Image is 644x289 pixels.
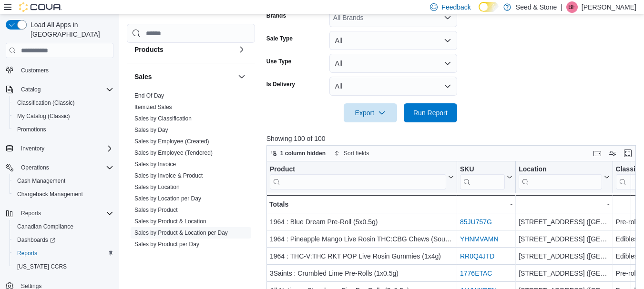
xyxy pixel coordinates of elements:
span: 1 column hidden [280,149,326,157]
a: Sales by Employee (Created) [134,138,209,145]
button: Product [270,165,454,189]
label: Sale Type [266,35,293,42]
a: 1776ETAC [460,270,492,278]
button: Operations [17,162,53,173]
a: Sales by Employee (Tendered) [134,149,213,156]
span: Cash Management [17,177,65,185]
span: Sales by Invoice & Product [134,172,203,179]
a: Sales by Invoice [134,161,176,168]
button: All [329,31,457,50]
span: Export [349,103,391,122]
button: Export [344,103,397,122]
span: Reports [17,208,113,219]
div: 1964 : Pineapple Mango Live Rosin THC:CBG Chews (Sour Cookies) (2x4.2g) [270,234,454,245]
button: 1 column hidden [267,148,329,159]
span: Operations [17,162,113,173]
div: Product [270,165,446,189]
button: Sort fields [330,148,373,159]
button: Classification (Classic) [10,96,117,110]
span: Sales by Location [134,183,180,191]
div: SKU [460,165,505,174]
a: Cash Management [13,175,69,187]
span: Sales by Location per Day [134,195,201,202]
a: Sales by Product & Location per Day [134,229,228,236]
a: YHNMVAMN [460,236,499,243]
span: Sales by Product [134,206,178,214]
button: Operations [2,161,117,174]
button: Inventory [17,143,48,154]
span: Load All Apps in [GEOGRAPHIC_DATA] [27,20,113,39]
span: Sales by Product & Location per Day [134,229,228,237]
button: Display options [607,148,618,159]
span: Run Report [413,108,448,118]
button: Reports [10,247,117,260]
a: Sales by Classification [134,115,192,122]
span: Chargeback Management [17,190,83,198]
button: Reports [2,207,117,220]
div: [STREET_ADDRESS] ([GEOGRAPHIC_DATA]) [519,217,609,228]
div: - [460,199,512,210]
button: Canadian Compliance [10,220,117,233]
img: Cova [19,2,62,12]
h3: Sales [134,72,152,81]
div: [STREET_ADDRESS] ([GEOGRAPHIC_DATA]) [519,251,609,262]
span: Promotions [17,126,46,133]
a: Sales by Product per Day [134,241,199,248]
button: Customers [2,63,117,77]
button: Sales [236,71,247,82]
a: Sales by Product [134,207,178,213]
a: Promotions [13,124,50,135]
a: Reports [13,248,41,259]
span: Chargeback Management [13,189,113,200]
button: Run Report [404,103,457,122]
span: Customers [21,67,49,74]
button: Promotions [10,123,117,136]
a: [US_STATE] CCRS [13,261,71,272]
span: [US_STATE] CCRS [17,263,67,270]
span: Itemized Sales [134,103,172,111]
span: Sales by Day [134,126,168,134]
p: Showing 100 of 100 [266,134,640,143]
div: SKU URL [460,165,505,189]
a: Canadian Compliance [13,221,77,232]
span: Catalog [21,86,41,93]
label: Brands [266,12,286,20]
button: Products [134,45,234,54]
a: Customers [17,65,52,76]
div: Totals [269,199,454,210]
a: End Of Day [134,92,164,99]
p: [PERSON_NAME] [582,1,636,13]
span: Sales by Employee (Tendered) [134,149,213,157]
div: 1964 : Blue Dream Pre-Roll (5x0.5g) [270,217,454,228]
span: My Catalog (Classic) [17,112,70,120]
span: Reports [13,248,113,259]
span: Reports [21,209,41,217]
span: Dashboards [13,234,113,246]
p: Seed & Stone [516,1,557,13]
a: 85JU757G [460,219,492,226]
a: Chargeback Management [13,189,87,200]
button: SKU [460,165,512,189]
label: Use Type [266,58,291,65]
span: Customers [17,64,113,76]
div: 1964 : THC-V:THC RKT POP Live Rosin Gummies (1x4g) [270,251,454,262]
button: My Catalog (Classic) [10,110,117,123]
a: Dashboards [10,233,117,247]
span: BF [568,1,575,13]
button: Products [236,44,247,55]
span: Classification (Classic) [17,99,75,107]
label: Is Delivery [266,80,295,88]
button: Reports [17,208,45,219]
button: Location [519,165,609,189]
button: [US_STATE] CCRS [10,260,117,273]
span: Inventory [17,143,113,154]
span: Inventory [21,145,44,152]
a: Classification (Classic) [13,97,79,109]
span: Canadian Compliance [13,221,113,232]
p: | [561,1,562,13]
div: Product [270,165,446,174]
